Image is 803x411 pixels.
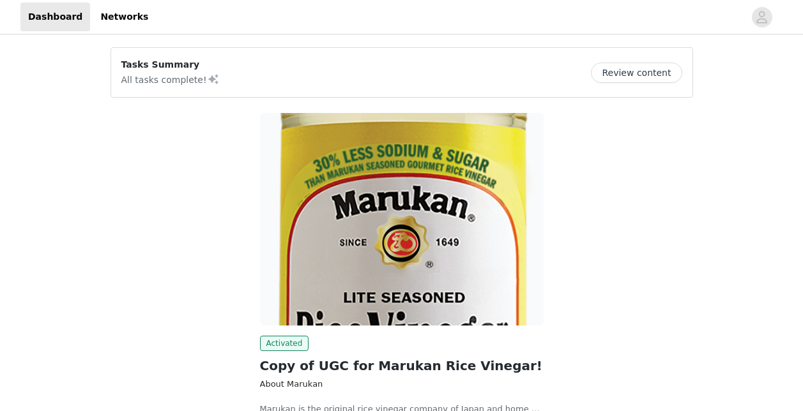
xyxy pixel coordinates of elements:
[20,3,90,31] a: Dashboard
[260,378,544,391] h3: About Marukan
[93,3,156,31] a: Networks
[260,113,544,325] img: Marukan (JOybyte)
[591,63,682,83] button: Review content
[121,71,220,87] p: All tasks complete!
[756,7,768,27] div: avatar
[121,58,220,71] p: Tasks Summary
[260,356,544,375] h2: Copy of UGC for Marukan Rice Vinegar!
[260,336,309,351] span: Activated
